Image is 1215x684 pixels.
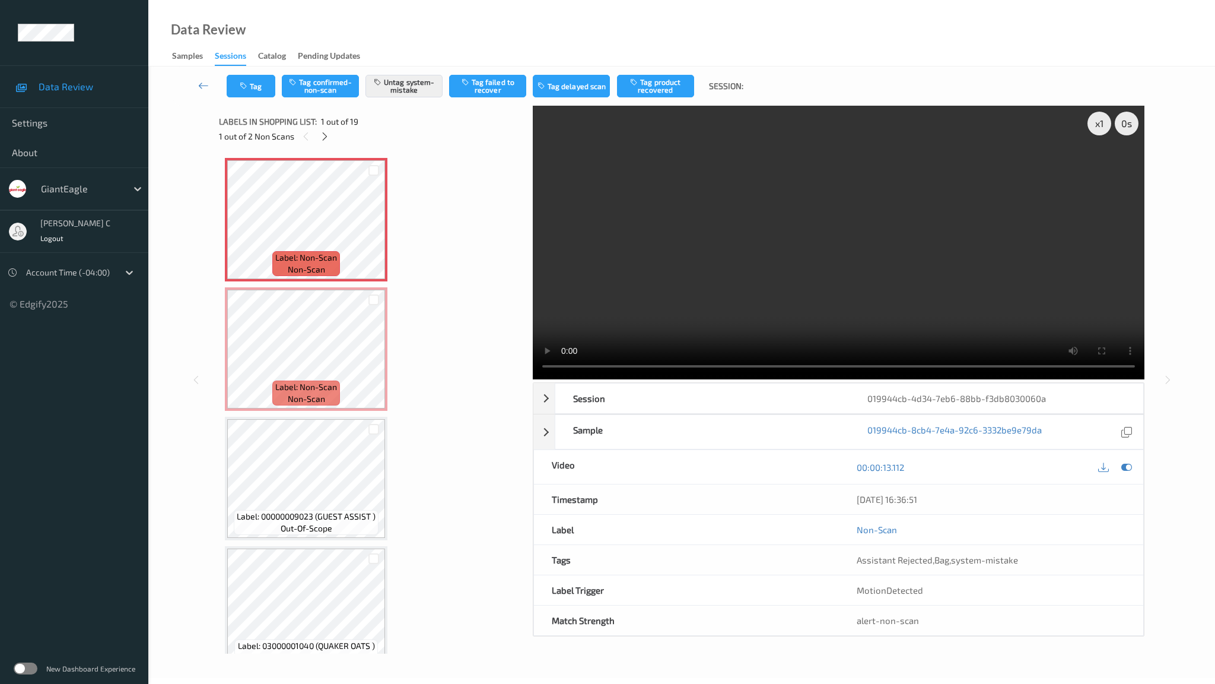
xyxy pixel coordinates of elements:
a: 00:00:13.112 [857,461,904,473]
span: Session: [709,80,743,92]
div: Sessions [215,50,246,66]
button: Untag system-mistake [365,75,443,97]
a: Catalog [258,48,298,65]
div: Video [534,450,838,484]
div: Label Trigger [534,575,838,605]
button: Tag confirmed-non-scan [282,75,359,97]
div: Session [555,384,849,413]
a: 019944cb-8cb4-7e4a-92c6-3332be9e79da [867,424,1042,440]
span: Label: 00000009023 (GUEST ASSIST ) [237,511,376,522]
div: alert-non-scan [857,615,1125,626]
div: Pending Updates [298,50,360,65]
span: out-of-scope [281,522,332,534]
button: Tag [227,75,275,97]
div: Match Strength [534,606,838,635]
div: Timestamp [534,484,838,514]
div: Sample019944cb-8cb4-7e4a-92c6-3332be9e79da [533,414,1144,449]
div: Sample [555,415,849,449]
span: non-scan [288,264,325,275]
div: Session019944cb-4d34-7eb6-88bb-f3db8030060a [533,383,1144,414]
a: Samples [172,48,215,65]
div: Tags [534,545,838,575]
span: , , [857,555,1018,565]
span: non-scan [288,393,325,405]
span: Label: Non-Scan [275,381,337,393]
button: Tag delayed scan [533,75,610,97]
div: MotionDetected [839,575,1143,605]
div: 019944cb-4d34-7eb6-88bb-f3db8030060a [850,384,1143,413]
div: 1 out of 2 Non Scans [219,129,524,144]
span: 1 out of 19 [321,116,358,128]
a: Sessions [215,48,258,66]
span: system-mistake [951,555,1018,565]
span: Assistant Rejected [857,555,933,565]
div: 0 s [1115,112,1138,135]
div: x 1 [1087,112,1111,135]
div: Label [534,515,838,544]
span: Bag [934,555,949,565]
span: Label: Non-Scan [275,252,337,264]
div: [DATE] 16:36:51 [857,493,1125,505]
a: Non-Scan [857,524,897,536]
span: Label: 03000001040 (QUAKER OATS ) [238,640,375,652]
div: Data Review [171,24,246,36]
span: Labels in shopping list: [219,116,317,128]
a: Pending Updates [298,48,372,65]
div: Samples [172,50,203,65]
div: Catalog [258,50,286,65]
button: Tag failed to recover [449,75,526,97]
span: out-of-scope [281,652,332,664]
button: Tag product recovered [617,75,694,97]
